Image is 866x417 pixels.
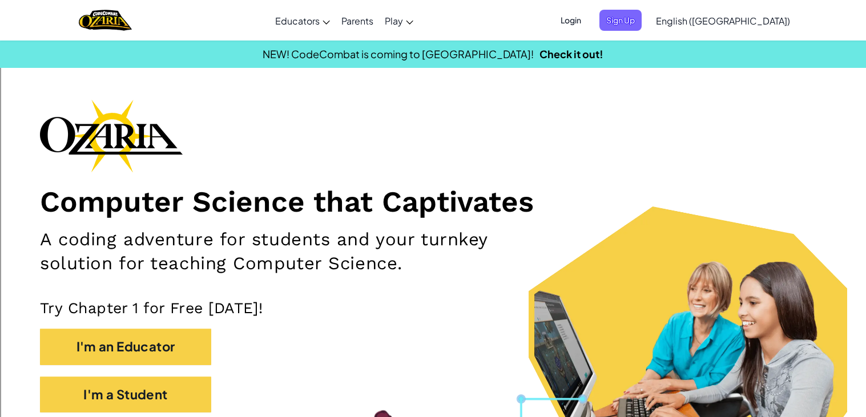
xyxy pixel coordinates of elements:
[263,47,534,60] span: NEW! CodeCombat is coming to [GEOGRAPHIC_DATA]!
[539,47,603,60] a: Check it out!
[336,5,379,36] a: Parents
[40,329,211,365] button: I'm an Educator
[269,5,336,36] a: Educators
[650,5,796,36] a: English ([GEOGRAPHIC_DATA])
[40,376,211,412] button: I'm a Student
[385,15,403,27] span: Play
[554,10,588,31] button: Login
[40,184,826,219] h1: Computer Science that Captivates
[599,10,642,31] button: Sign Up
[79,9,132,32] img: Home
[40,298,826,317] p: Try Chapter 1 for Free [DATE]!
[656,15,790,27] span: English ([GEOGRAPHIC_DATA])
[40,99,183,172] img: Ozaria branding logo
[40,228,567,276] h2: A coding adventure for students and your turnkey solution for teaching Computer Science.
[79,9,132,32] a: Ozaria by CodeCombat logo
[379,5,419,36] a: Play
[275,15,320,27] span: Educators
